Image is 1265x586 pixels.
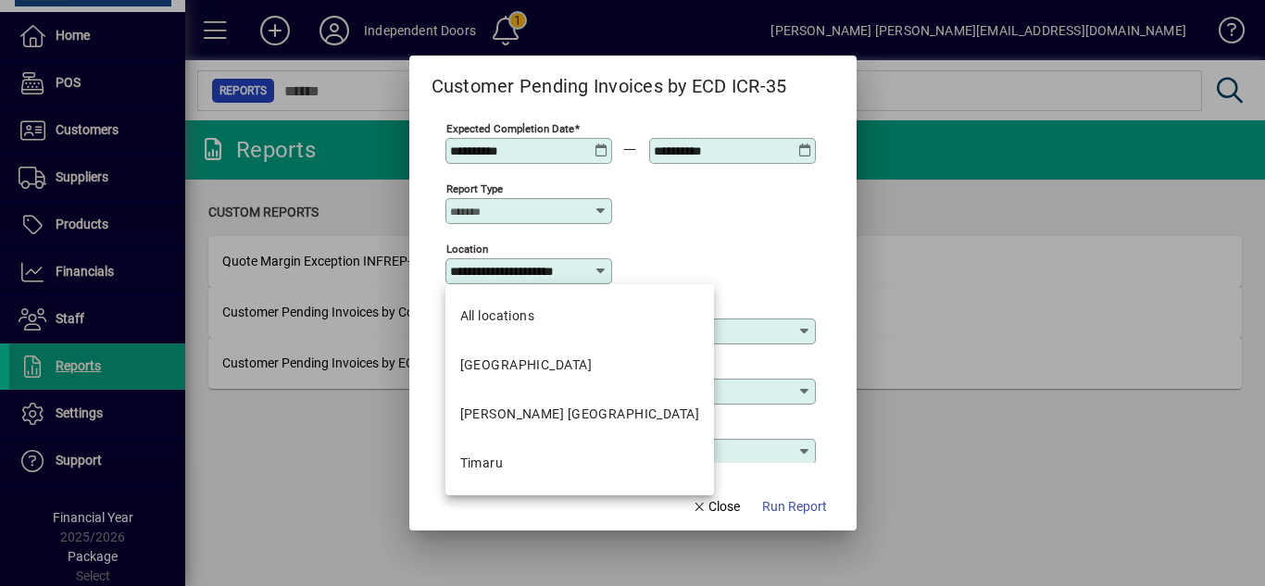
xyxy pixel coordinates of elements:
button: Run Report [755,490,834,523]
div: [PERSON_NAME] [GEOGRAPHIC_DATA] [460,405,700,424]
span: All locations [460,306,535,326]
mat-label: Report type [446,182,503,195]
span: Run Report [762,497,827,517]
button: Close [684,490,747,523]
h2: Customer Pending Invoices by ECD ICR-35 [409,56,809,101]
mat-option: Timaru [445,439,715,488]
mat-option: Cromwell Central Otago [445,390,715,439]
div: Timaru [460,454,504,473]
div: [GEOGRAPHIC_DATA] [460,355,592,375]
span: Close [692,497,740,517]
mat-label: Expected Completion Date [446,122,574,135]
mat-label: Location [446,243,488,256]
mat-option: Christchurch [445,341,715,390]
